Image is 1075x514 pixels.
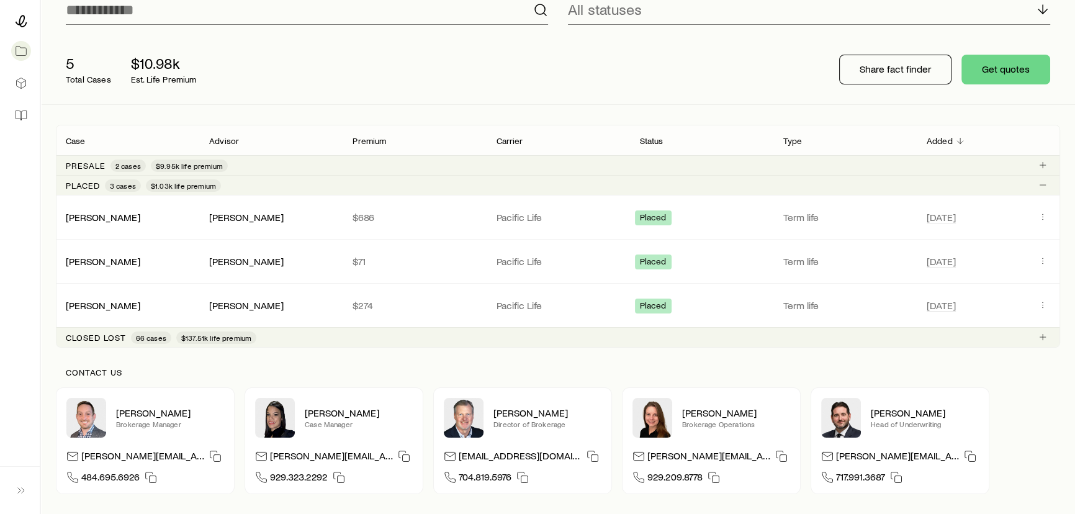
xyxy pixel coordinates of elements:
[115,161,141,171] span: 2 cases
[66,333,126,343] p: Closed lost
[66,55,111,72] p: 5
[871,419,979,429] p: Head of Underwriting
[110,181,136,191] span: 3 cases
[209,211,284,224] div: [PERSON_NAME]
[682,407,790,419] p: [PERSON_NAME]
[632,398,672,438] img: Ellen Wall
[783,136,803,146] p: Type
[682,419,790,429] p: Brokerage Operations
[839,55,951,84] button: Share fact finder
[66,367,1050,377] p: Contact us
[496,255,619,268] p: Pacific Life
[444,398,484,438] img: Trey Wall
[116,419,224,429] p: Brokerage Manager
[860,63,931,75] p: Share fact finder
[66,211,140,224] div: [PERSON_NAME]
[131,74,197,84] p: Est. Life Premium
[353,255,476,268] p: $71
[136,333,166,343] span: 66 cases
[493,407,601,419] p: [PERSON_NAME]
[927,255,956,268] span: [DATE]
[116,407,224,419] p: [PERSON_NAME]
[56,125,1060,348] div: Client cases
[305,407,413,419] p: [PERSON_NAME]
[353,136,386,146] p: Premium
[493,419,601,429] p: Director of Brokerage
[568,1,642,18] p: All statuses
[496,299,619,312] p: Pacific Life
[66,161,106,171] p: Presale
[305,419,413,429] p: Case Manager
[156,161,223,171] span: $9.95k life premium
[821,398,861,438] img: Bryan Simmons
[151,181,216,191] span: $1.03k life premium
[927,299,956,312] span: [DATE]
[640,212,667,225] span: Placed
[66,299,140,312] div: [PERSON_NAME]
[927,136,953,146] p: Added
[783,299,907,312] p: Term life
[66,211,140,223] a: [PERSON_NAME]
[836,471,885,487] span: 717.991.3687
[181,333,251,343] span: $137.51k life premium
[871,407,979,419] p: [PERSON_NAME]
[927,211,956,223] span: [DATE]
[459,471,511,487] span: 704.819.5976
[783,211,907,223] p: Term life
[66,136,86,146] p: Case
[66,299,140,311] a: [PERSON_NAME]
[640,256,667,269] span: Placed
[647,449,770,466] p: [PERSON_NAME][EMAIL_ADDRESS][DOMAIN_NAME]
[640,136,663,146] p: Status
[640,300,667,313] span: Placed
[255,398,295,438] img: Elana Hasten
[836,449,959,466] p: [PERSON_NAME][EMAIL_ADDRESS][DOMAIN_NAME]
[66,398,106,438] img: Brandon Parry
[783,255,907,268] p: Term life
[459,449,582,466] p: [EMAIL_ADDRESS][DOMAIN_NAME]
[961,55,1050,84] button: Get quotes
[270,449,393,466] p: [PERSON_NAME][EMAIL_ADDRESS][DOMAIN_NAME]
[66,181,100,191] p: Placed
[353,211,476,223] p: $686
[496,211,619,223] p: Pacific Life
[81,471,140,487] span: 484.695.6926
[496,136,523,146] p: Carrier
[647,471,703,487] span: 929.209.8778
[66,74,111,84] p: Total Cases
[209,255,284,268] div: [PERSON_NAME]
[209,299,284,312] div: [PERSON_NAME]
[66,255,140,268] div: [PERSON_NAME]
[270,471,328,487] span: 929.323.2292
[209,136,239,146] p: Advisor
[66,255,140,267] a: [PERSON_NAME]
[131,55,197,72] p: $10.98k
[353,299,476,312] p: $274
[81,449,204,466] p: [PERSON_NAME][EMAIL_ADDRESS][DOMAIN_NAME]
